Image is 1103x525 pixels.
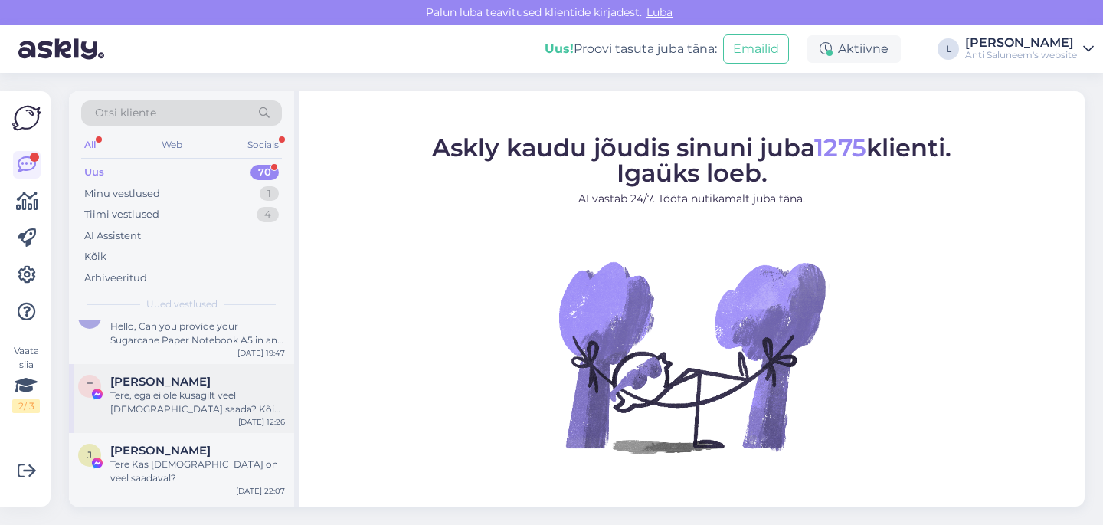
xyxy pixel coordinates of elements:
[545,40,717,58] div: Proovi tasuta juba täna:
[110,444,211,458] span: Jaanika Palmik
[250,165,279,180] div: 70
[87,449,92,461] span: J
[12,103,41,133] img: Askly Logo
[723,34,789,64] button: Emailid
[110,389,285,416] div: Tere, ega ei ole kusagilt veel [DEMOGRAPHIC_DATA] saada? Kõik läksid välja
[87,380,93,392] span: T
[814,132,866,162] span: 1275
[12,399,40,413] div: 2 / 3
[236,485,285,497] div: [DATE] 22:07
[642,5,677,19] span: Luba
[965,37,1077,49] div: [PERSON_NAME]
[938,38,959,60] div: L
[84,271,147,286] div: Arhiveeritud
[12,344,40,413] div: Vaata siia
[432,190,951,206] p: AI vastab 24/7. Tööta nutikamalt juba täna.
[807,35,901,63] div: Aktiivne
[84,228,141,244] div: AI Assistent
[244,135,282,155] div: Socials
[545,41,574,56] b: Uus!
[84,186,160,202] div: Minu vestlused
[110,458,285,485] div: Tere Kas [DEMOGRAPHIC_DATA] on veel saadaval?
[159,135,185,155] div: Web
[95,105,156,121] span: Otsi kliente
[110,320,285,347] div: Hello, Can you provide your Sugarcane Paper Notebook A5 in an unlined (blank) version? The produc...
[84,249,106,264] div: Kõik
[965,49,1077,61] div: Anti Saluneem's website
[432,132,951,187] span: Askly kaudu jõudis sinuni juba klienti. Igaüks loeb.
[81,135,99,155] div: All
[257,207,279,222] div: 4
[260,186,279,202] div: 1
[146,297,218,311] span: Uued vestlused
[554,218,830,494] img: No Chat active
[237,347,285,359] div: [DATE] 19:47
[238,416,285,428] div: [DATE] 12:26
[84,165,104,180] div: Uus
[84,207,159,222] div: Tiimi vestlused
[965,37,1094,61] a: [PERSON_NAME]Anti Saluneem's website
[110,375,211,389] span: Triin Mägi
